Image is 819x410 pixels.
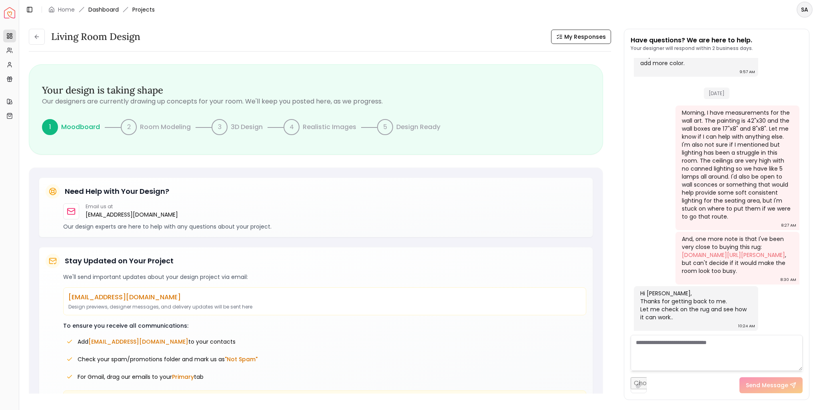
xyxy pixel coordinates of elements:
span: Primary [172,373,194,381]
p: [EMAIL_ADDRESS][DOMAIN_NAME] [68,293,581,302]
span: [EMAIL_ADDRESS][DOMAIN_NAME] [88,338,188,346]
h3: Your design is taking shape [42,84,590,97]
span: For Gmail, drag our emails to your tab [78,373,204,381]
a: [EMAIL_ADDRESS][DOMAIN_NAME] [86,210,178,219]
div: Morning, I have measurements for the wall art. The painting is 42"x30 and the wall boxes are 17"x... [682,109,792,221]
a: Dashboard [88,6,119,14]
span: Check your spam/promotions folder and mark us as [78,355,258,363]
div: 3 [212,119,228,135]
button: SA [797,2,813,18]
a: [DOMAIN_NAME][URL][PERSON_NAME] [682,251,785,259]
button: My Responses [551,30,611,44]
p: 3D Design [231,122,263,132]
h3: Living Room design [51,30,140,43]
div: 8:27 AM [781,221,796,229]
p: Realistic Images [303,122,356,132]
span: Add to your contacts [78,338,236,346]
span: "Not Spam" [225,355,258,363]
div: 9:57 AM [739,68,755,76]
p: Design previews, designer messages, and delivery updates will be sent here [68,304,581,310]
p: Have questions? We are here to help. [631,36,753,45]
img: Spacejoy Logo [4,7,15,18]
p: Email us at [86,203,178,210]
div: And, one more note is that I've been very close to buying this rug: , but can't decide if it woul... [682,235,792,275]
p: To ensure you receive all communications: [63,322,586,330]
div: 8:30 AM [780,276,796,284]
div: Hi [PERSON_NAME], Thanks for getting back to me. Let me check on the rug and see how it can work.. [640,289,750,321]
p: Design Ready [396,122,440,132]
nav: breadcrumb [48,6,155,14]
p: Your designer will respond within 2 business days. [631,45,753,52]
p: Moodboard [61,122,100,132]
span: [DATE] [704,88,729,99]
span: Projects [132,6,155,14]
p: Room Modeling [140,122,191,132]
div: 4 [284,119,300,135]
p: Our designers are currently drawing up concepts for your room. We'll keep you posted here, as we ... [42,97,590,106]
h5: Stay Updated on Your Project [65,255,174,267]
div: 2 [121,119,137,135]
h5: Need Help with Your Design? [65,186,169,197]
span: SA [797,2,812,17]
div: 1 [42,119,58,135]
p: Our design experts are here to help with any questions about your project. [63,223,586,231]
p: We'll send important updates about your design project via email: [63,273,586,281]
div: 10:24 AM [738,322,755,330]
a: Spacejoy [4,7,15,18]
span: My Responses [564,33,606,41]
a: Home [58,6,75,14]
div: 5 [377,119,393,135]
